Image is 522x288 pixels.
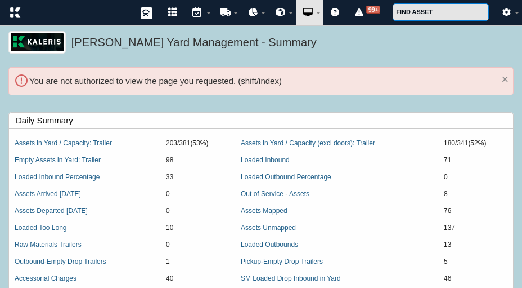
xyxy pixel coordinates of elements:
a: Assets Mapped [241,207,287,215]
td: 1 [160,254,235,271]
a: SM Loaded Drop Inbound in Yard [241,274,341,282]
a: Outbound-Empty Drop Trailers [15,258,106,265]
label: Daily Summary [16,113,513,128]
input: FIND ASSET [393,3,489,21]
td: 40 [160,271,235,287]
li: You are not authorized to view the page you requested. (shift/index) [29,74,493,88]
img: k_logo-35ff587dc4c3c3b4bfe2fa62f8021b2f2c7eb45181180ede3677d7b4baefc939.png [10,7,21,18]
td: 10 [160,220,235,237]
a: Assets in Yard / Capacity: Trailer [15,139,112,147]
img: logo_pnc-prd.png [8,31,66,54]
td: 5 [438,254,513,271]
td: 203/381(53%) [160,135,235,152]
a: Accessorial Charges [15,274,76,282]
a: Assets Departed [DATE] [15,207,88,215]
td: 13 [438,237,513,254]
a: Loaded Outbound Percentage [241,173,331,181]
span: 99+ [366,6,380,14]
a: Assets Arrived [DATE] [15,190,81,198]
td: 71 [438,152,513,169]
a: Loaded Too Long [15,224,67,232]
span: × [501,72,508,86]
td: 0 [160,237,235,254]
h5: [PERSON_NAME] Yard Management - Summary [71,34,508,54]
td: 46 [438,271,513,287]
a: Empty Assets in Yard: Trailer [15,156,101,164]
a: Loaded Inbound Percentage [15,173,100,181]
button: × [501,73,508,86]
a: Out of Service - Assets [241,190,309,198]
td: 8 [438,186,513,203]
a: Loaded Outbounds [241,241,298,249]
a: Loaded Inbound [241,156,290,164]
a: Pickup-Empty Drop Trailers [241,258,323,265]
td: 0 [160,186,235,203]
td: 0 [160,203,235,220]
td: 0 [438,169,513,186]
td: 33 [160,169,235,186]
td: 180/341(52%) [438,135,513,152]
a: Assets in Yard / Capacity (excl doors): Trailer [241,139,375,147]
td: 137 [438,220,513,237]
a: Assets Unmapped [241,224,296,232]
td: 76 [438,203,513,220]
td: 98 [160,152,235,169]
a: Raw Materials Trailers [15,241,82,249]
